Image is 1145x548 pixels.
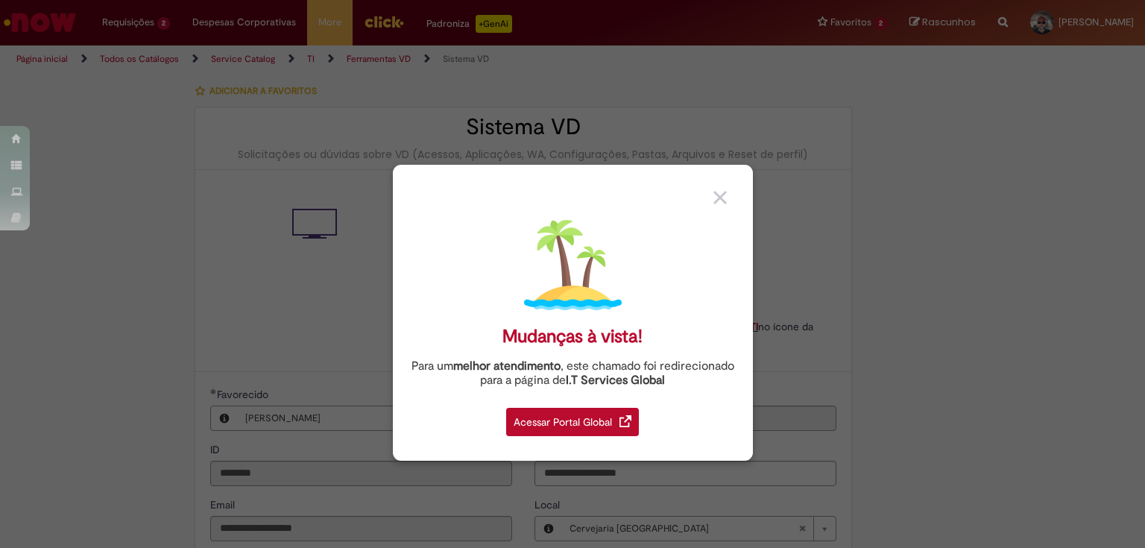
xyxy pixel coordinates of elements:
[506,408,639,436] div: Acessar Portal Global
[713,191,727,204] img: close_button_grey.png
[502,326,643,347] div: Mudanças à vista!
[404,359,742,388] div: Para um , este chamado foi redirecionado para a página de
[566,365,665,388] a: I.T Services Global
[524,216,622,314] img: island.png
[453,359,561,374] strong: melhor atendimento
[506,400,639,436] a: Acessar Portal Global
[619,415,631,427] img: redirect_link.png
